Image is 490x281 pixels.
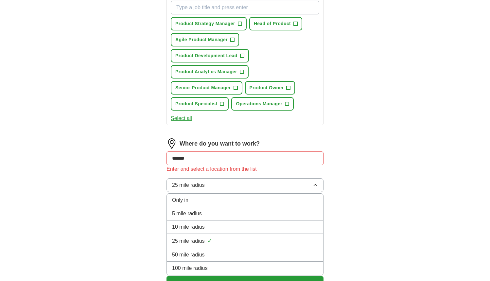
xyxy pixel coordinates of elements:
[175,36,228,43] span: Agile Product Manager
[172,181,205,189] span: 25 mile radius
[207,237,212,245] span: ✓
[171,81,242,95] button: Senior Product Manager
[171,1,319,14] input: Type a job title and press enter
[171,17,247,30] button: Product Strategy Manager
[171,33,239,46] button: Agile Product Manager
[172,223,205,231] span: 10 mile radius
[166,165,324,173] div: Enter and select a location from the list
[171,114,192,122] button: Select all
[236,100,282,107] span: Operations Manager
[245,81,295,95] button: Product Owner
[231,97,294,111] button: Operations Manager
[172,237,205,245] span: 25 mile radius
[166,178,324,192] button: 25 mile radius
[172,264,208,272] span: 100 mile radius
[166,138,177,149] img: location.png
[175,52,237,59] span: Product Development Lead
[172,196,188,204] span: Only in
[172,210,202,218] span: 5 mile radius
[175,20,235,27] span: Product Strategy Manager
[250,84,284,91] span: Product Owner
[249,17,302,30] button: Head of Product
[175,100,217,107] span: Product Specialist
[180,139,260,148] label: Where do you want to work?
[171,49,249,62] button: Product Development Lead
[172,251,205,259] span: 50 mile radius
[175,68,237,75] span: Product Analytics Manager
[254,20,291,27] span: Head of Product
[171,97,229,111] button: Product Specialist
[171,65,249,79] button: Product Analytics Manager
[175,84,231,91] span: Senior Product Manager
